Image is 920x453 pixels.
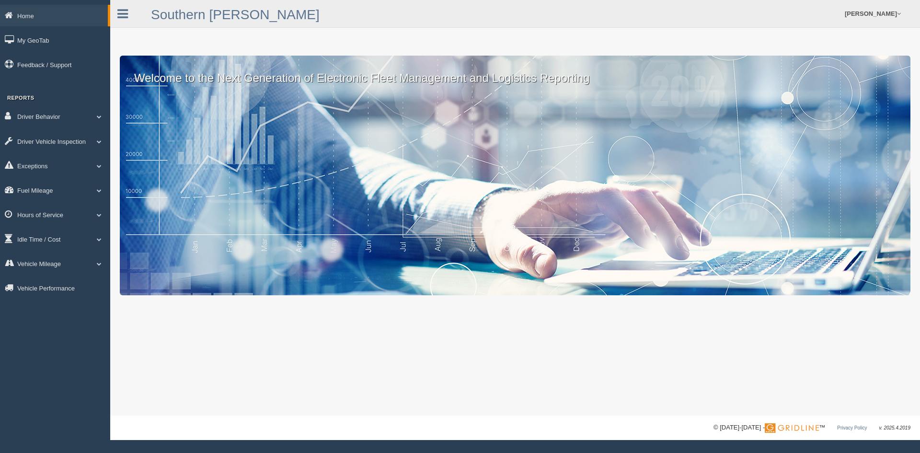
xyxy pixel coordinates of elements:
p: Welcome to the Next Generation of Electronic Fleet Management and Logistics Reporting [120,56,910,86]
span: v. 2025.4.2019 [879,425,910,430]
a: Southern [PERSON_NAME] [151,7,320,22]
div: © [DATE]-[DATE] - ™ [713,423,910,433]
a: Privacy Policy [837,425,867,430]
img: Gridline [765,423,819,433]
